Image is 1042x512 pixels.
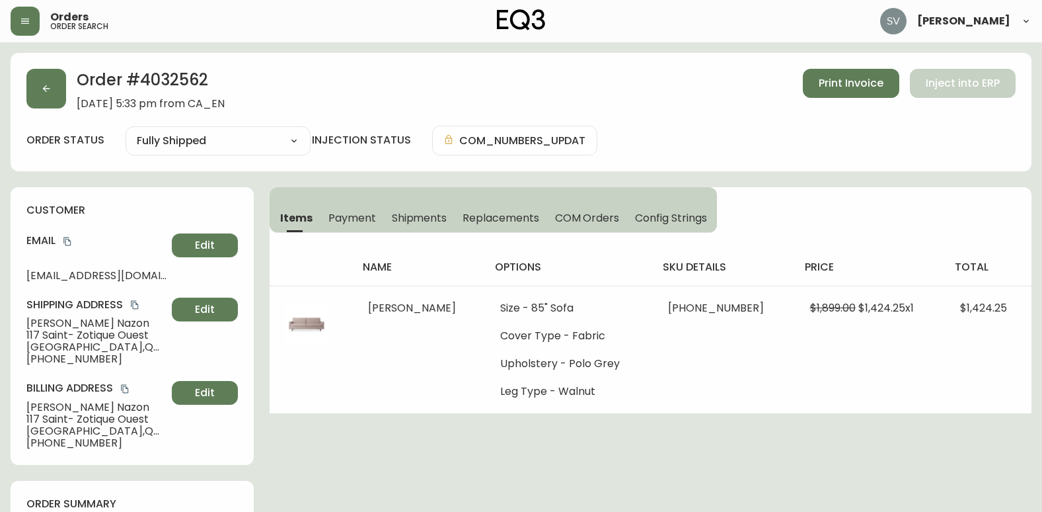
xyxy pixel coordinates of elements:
[810,300,856,316] span: $1,899.00
[195,386,215,400] span: Edit
[50,22,108,30] h5: order search
[500,330,636,342] li: Cover Type - Fabric
[172,234,238,257] button: Edit
[26,437,167,449] span: [PHONE_NUMBER]
[803,69,899,98] button: Print Invoice
[26,270,167,282] span: [EMAIL_ADDRESS][DOMAIN_NAME]
[26,133,104,148] label: order status
[26,234,167,248] h4: Email
[363,260,474,275] h4: name
[118,382,131,396] button: copy
[26,341,167,353] span: [GEOGRAPHIC_DATA] , QC , H2S 1P3 , CA
[497,9,546,30] img: logo
[172,381,238,405] button: Edit
[668,300,764,316] span: [PHONE_NUMBER]
[392,211,447,225] span: Shipments
[77,98,225,110] span: [DATE] 5:33 pm from CA_EN
[805,260,934,275] h4: price
[77,69,225,98] h2: Order # 4032562
[26,353,167,365] span: [PHONE_NUMBER]
[128,298,141,312] button: copy
[635,211,706,225] span: Config Strings
[495,260,642,275] h4: options
[26,298,167,312] h4: Shipping Address
[500,302,636,314] li: Size - 85" Sofa
[858,300,914,316] span: $1,424.25 x 1
[917,16,1010,26] span: [PERSON_NAME]
[26,381,167,396] h4: Billing Address
[26,425,167,437] span: [GEOGRAPHIC_DATA] , QC , H2S 1P3 , CA
[195,302,215,317] span: Edit
[500,358,636,370] li: Upholstery - Polo Grey
[26,318,167,329] span: [PERSON_NAME] Nazon
[960,300,1007,316] span: $1,424.25
[26,402,167,413] span: [PERSON_NAME] Nazon
[195,238,215,253] span: Edit
[26,203,238,218] h4: customer
[500,386,636,398] li: Leg Type - Walnut
[312,133,411,148] h4: injection status
[555,211,620,225] span: COM Orders
[50,12,89,22] span: Orders
[819,76,883,91] span: Print Invoice
[26,329,167,341] span: 117 Saint- Zotique Ouest
[61,235,74,248] button: copy
[880,8,907,34] img: 0ef69294c49e88f033bcbeb13310b844
[280,211,313,225] span: Items
[285,302,328,345] img: e811a50e-7301-497f-bb51-64631ed45470.jpg
[26,413,167,425] span: 117 Saint- Zotique Ouest
[172,298,238,321] button: Edit
[955,260,1021,275] h4: total
[368,300,456,316] span: [PERSON_NAME]
[26,497,238,511] h4: order summary
[463,211,539,225] span: Replacements
[663,260,783,275] h4: sku details
[328,211,376,225] span: Payment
